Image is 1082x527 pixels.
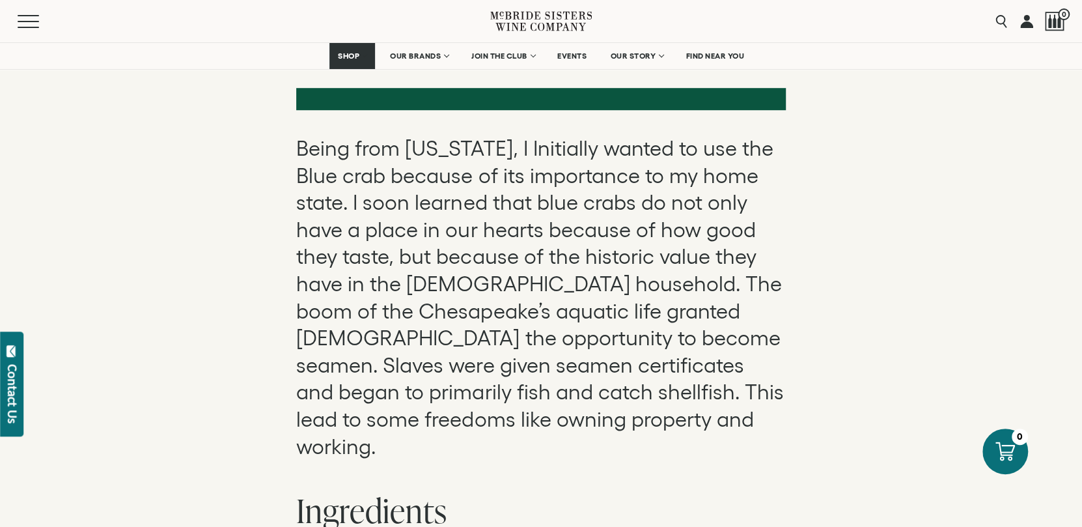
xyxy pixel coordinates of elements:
div: Contact Us [6,364,19,423]
span: OUR STORY [610,51,656,61]
a: OUR BRANDS [381,43,456,69]
span: 0 [1058,8,1070,20]
a: SHOP [329,43,375,69]
span: JOIN THE CLUB [471,51,527,61]
span: SHOP [338,51,360,61]
a: FIND NEAR YOU [678,43,753,69]
a: EVENTS [549,43,595,69]
button: Mobile Menu Trigger [18,15,64,28]
span: OUR BRANDS [390,51,441,61]
span: FIND NEAR YOU [686,51,745,61]
a: JOIN THE CLUB [463,43,543,69]
span: EVENTS [557,51,587,61]
p: Being from [US_STATE], I Initially wanted to use the Blue crab because of its importance to my ho... [296,135,786,460]
a: OUR STORY [602,43,671,69]
div: 0 [1012,429,1028,445]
